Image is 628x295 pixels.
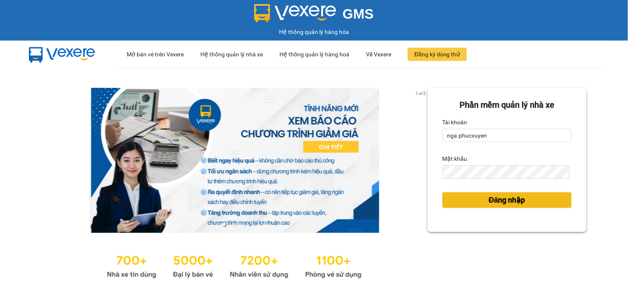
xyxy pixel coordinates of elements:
[223,223,226,226] li: slide item 1
[416,88,428,233] button: next slide / item
[243,223,246,226] li: slide item 3
[414,50,460,59] span: Đăng ký dùng thử
[107,249,362,281] img: Statistics.png
[408,48,467,61] button: Đăng ký dùng thử
[200,41,263,68] div: Hệ thống quản lý nhà xe
[21,41,103,68] img: mbUUG5Q.png
[413,88,428,99] p: 1 of 3
[254,4,336,22] img: logo 2
[443,152,467,165] label: Mật khẩu
[127,41,184,68] div: Mở bán vé trên Vexere
[443,99,572,111] div: Phần mềm quản lý nhà xe
[279,41,349,68] div: Hệ thống quản lý hàng hoá
[343,6,374,22] span: GMS
[254,12,374,19] a: GMS
[233,223,236,226] li: slide item 2
[443,129,572,142] input: Tài khoản
[489,194,525,206] span: Đăng nhập
[443,192,572,208] button: Đăng nhập
[366,41,391,68] div: Về Vexere
[41,88,53,233] button: previous slide / item
[443,116,467,129] label: Tài khoản
[2,27,626,36] div: Hệ thống quản lý hàng hóa
[443,165,570,179] input: Mật khẩu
